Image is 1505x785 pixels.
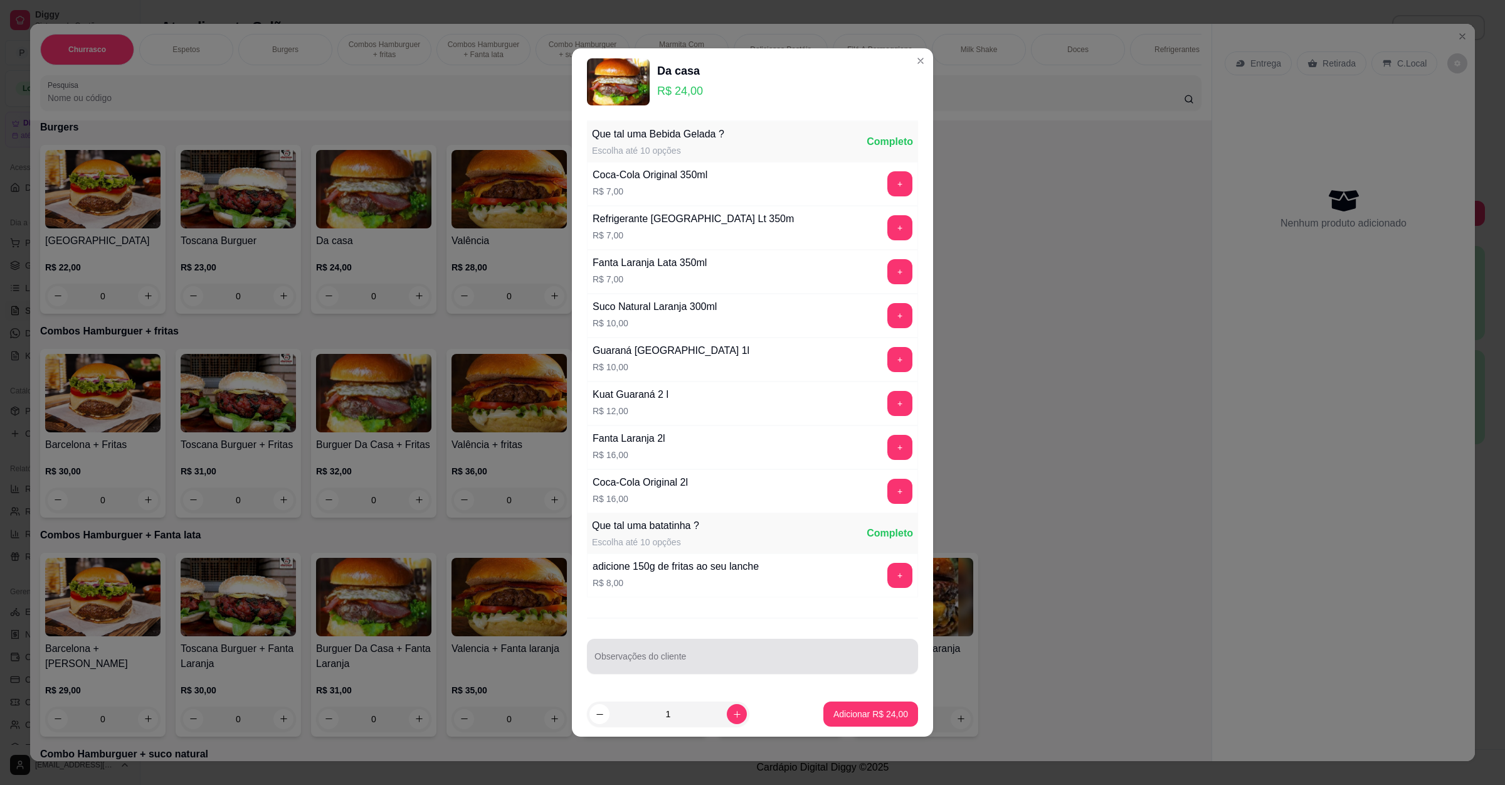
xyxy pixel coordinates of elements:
[887,259,912,284] button: add
[593,493,688,505] p: R$ 16,00
[593,431,665,446] div: Fanta Laranja 2l
[887,347,912,372] button: add
[593,343,749,358] div: Guaraná [GEOGRAPHIC_DATA] 1l
[593,185,707,198] p: R$ 7,00
[593,387,668,402] div: Kuat Guaraná 2 l
[593,317,717,329] p: R$ 10,00
[887,303,912,328] button: add
[592,144,724,157] div: Escolha até 10 opções
[887,391,912,416] button: add
[593,361,749,373] p: R$ 10,00
[593,577,759,589] p: R$ 8,00
[887,479,912,504] button: add
[593,168,707,183] div: Coca-Cola Original 350ml
[593,475,688,490] div: Coca-Cola Original 2l
[593,255,707,270] div: Fanta Laranja Lata 350ml
[657,62,703,80] div: Da casa
[823,702,918,727] button: Adicionar R$ 24,00
[593,405,668,417] p: R$ 12,00
[867,526,913,541] div: Completo
[887,563,912,588] button: add
[833,708,908,720] p: Adicionar R$ 24,00
[593,273,707,286] p: R$ 7,00
[911,51,931,71] button: Close
[593,229,794,242] p: R$ 7,00
[593,559,759,574] div: adicione 150g de fritas ao seu lanche
[593,299,717,314] div: Suco Natural Laranja 300ml
[887,215,912,240] button: add
[592,127,724,142] div: Que tal uma Bebida Gelada ?
[589,704,610,724] button: decrease-product-quantity
[593,211,794,227] div: Refrigerante [GEOGRAPHIC_DATA] Lt 350m
[592,518,699,533] div: Que tal uma batatinha ?
[727,704,747,724] button: increase-product-quantity
[867,134,913,149] div: Completo
[593,449,665,461] p: R$ 16,00
[587,58,650,105] img: product-image
[657,82,703,100] p: R$ 24,00
[887,171,912,196] button: add
[594,655,911,668] input: Observações do cliente
[592,536,699,548] div: Escolha até 10 opções
[887,435,912,460] button: add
